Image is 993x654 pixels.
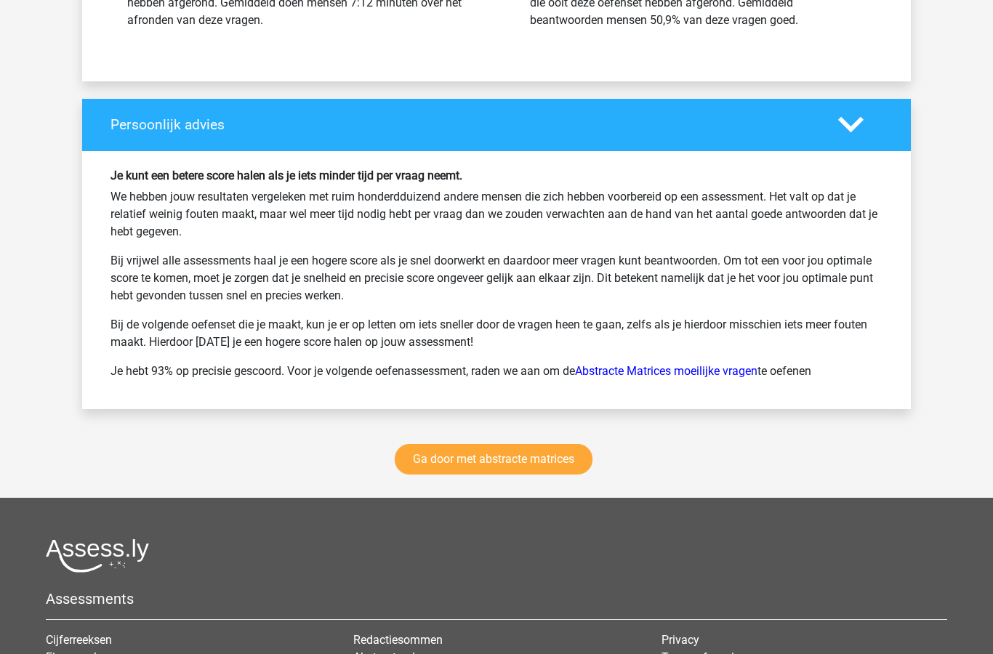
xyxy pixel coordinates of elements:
p: Bij de volgende oefenset die je maakt, kun je er op letten om iets sneller door de vragen heen te... [110,316,883,351]
p: Je hebt 93% op precisie gescoord. Voor je volgende oefenassessment, raden we aan om de te oefenen [110,363,883,380]
a: Redactiesommen [353,633,443,647]
h6: Je kunt een betere score halen als je iets minder tijd per vraag neemt. [110,169,883,182]
h4: Persoonlijk advies [110,116,816,133]
a: Cijferreeksen [46,633,112,647]
a: Privacy [662,633,699,647]
p: Bij vrijwel alle assessments haal je een hogere score als je snel doorwerkt en daardoor meer vrag... [110,252,883,304]
p: We hebben jouw resultaten vergeleken met ruim honderdduizend andere mensen die zich hebben voorbe... [110,188,883,241]
h5: Assessments [46,590,947,607]
a: Ga door met abstracte matrices [395,444,592,475]
a: Abstracte Matrices moeilijke vragen [575,364,757,378]
img: Assessly logo [46,538,149,573]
